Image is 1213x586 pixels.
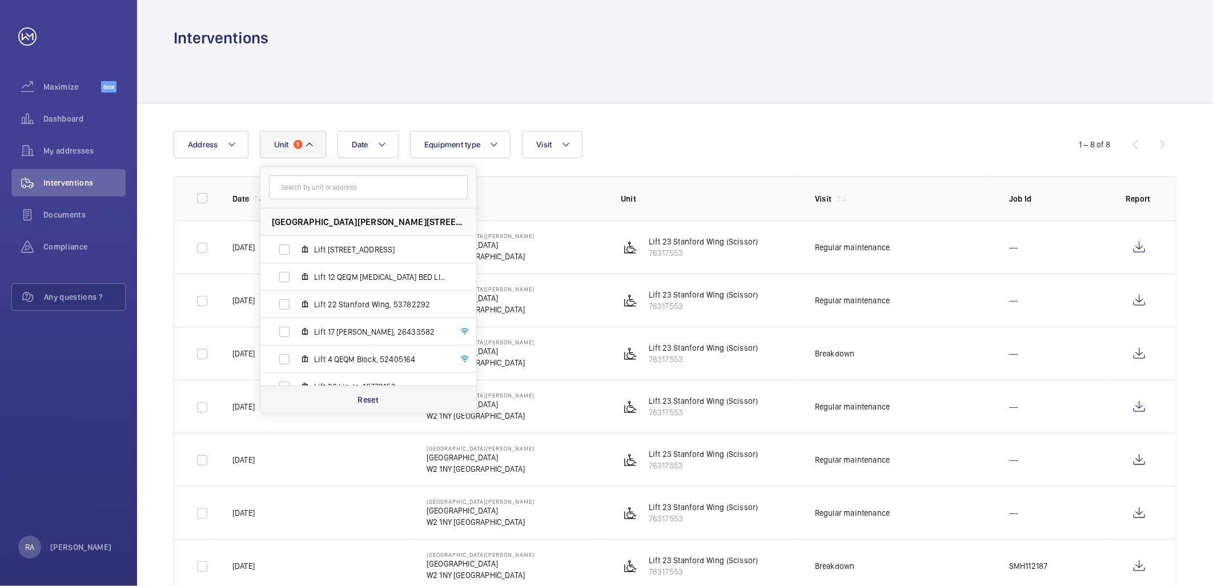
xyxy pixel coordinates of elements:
[314,299,447,310] span: Lift 22 Stanford Wing, 53782292
[649,501,758,513] p: Lift 23 Stanford Wing (Scissor)
[232,454,255,465] p: [DATE]
[624,506,637,520] img: platform_lift.svg
[427,445,535,452] p: [GEOGRAPHIC_DATA][PERSON_NAME]
[649,342,758,354] p: Lift 23 Stanford Wing (Scissor)
[427,193,603,204] p: Address
[427,410,535,422] p: W2 1NY [GEOGRAPHIC_DATA]
[649,555,758,566] p: Lift 23 Stanford Wing (Scissor)
[649,247,758,259] p: 76317553
[427,569,535,581] p: W2 1NY [GEOGRAPHIC_DATA]
[624,347,637,360] img: platform_lift.svg
[314,354,447,365] span: Lift 4 QEQM Block, 52405164
[101,81,117,93] span: Beta
[815,454,890,465] div: Regular maintenance
[427,392,535,399] p: [GEOGRAPHIC_DATA][PERSON_NAME]
[649,236,758,247] p: Lift 23 Stanford Wing (Scissor)
[649,289,758,300] p: Lift 23 Stanford Wing (Scissor)
[815,507,890,519] div: Regular maintenance
[232,507,255,519] p: [DATE]
[427,463,535,475] p: W2 1NY [GEOGRAPHIC_DATA]
[1009,454,1018,465] p: ---
[427,399,535,410] p: [GEOGRAPHIC_DATA]
[815,560,855,572] div: Breakdown
[50,541,112,553] p: [PERSON_NAME]
[232,242,255,253] p: [DATE]
[427,239,535,251] p: [GEOGRAPHIC_DATA]
[43,81,101,93] span: Maximize
[232,348,255,359] p: [DATE]
[1009,560,1048,572] p: SMH112187
[174,27,268,49] h1: Interventions
[649,407,758,418] p: 76317553
[1009,193,1107,204] p: Job Id
[427,357,535,368] p: W2 1NY [GEOGRAPHIC_DATA]
[427,498,535,505] p: [GEOGRAPHIC_DATA][PERSON_NAME]
[314,381,447,392] span: Lift 36 Lindo, 18773153
[232,560,255,572] p: [DATE]
[232,295,255,306] p: [DATE]
[427,452,535,463] p: [GEOGRAPHIC_DATA]
[649,566,758,577] p: 76317553
[536,140,552,149] span: Visit
[338,131,399,158] button: Date
[1079,139,1111,150] div: 1 – 8 of 8
[43,241,126,252] span: Compliance
[427,558,535,569] p: [GEOGRAPHIC_DATA]
[427,551,535,558] p: [GEOGRAPHIC_DATA][PERSON_NAME]
[815,295,890,306] div: Regular maintenance
[427,286,535,292] p: [GEOGRAPHIC_DATA][PERSON_NAME]
[427,232,535,239] p: [GEOGRAPHIC_DATA][PERSON_NAME]
[1009,242,1018,253] p: ---
[427,304,535,315] p: W2 1NY [GEOGRAPHIC_DATA]
[624,240,637,254] img: platform_lift.svg
[43,177,126,188] span: Interventions
[1009,295,1018,306] p: ---
[649,354,758,365] p: 76317553
[621,193,797,204] p: Unit
[314,271,447,283] span: Lift 12 QEQM [MEDICAL_DATA] BED LIFT, 69431710
[314,326,447,338] span: Lift 17 [PERSON_NAME], 26433582
[25,541,34,553] p: RA
[624,294,637,307] img: platform_lift.svg
[272,216,465,228] span: [GEOGRAPHIC_DATA][PERSON_NAME][STREET_ADDRESS]
[294,140,303,149] span: 1
[174,131,248,158] button: Address
[815,193,832,204] p: Visit
[269,175,468,199] input: Search by unit or address
[427,292,535,304] p: [GEOGRAPHIC_DATA]
[815,401,890,412] div: Regular maintenance
[232,401,255,412] p: [DATE]
[649,395,758,407] p: Lift 23 Stanford Wing (Scissor)
[314,244,447,255] span: Lift [STREET_ADDRESS]
[43,209,126,220] span: Documents
[1009,401,1018,412] p: ---
[427,505,535,516] p: [GEOGRAPHIC_DATA]
[43,145,126,156] span: My addresses
[352,140,368,149] span: Date
[427,516,535,528] p: W2 1NY [GEOGRAPHIC_DATA]
[1009,348,1018,359] p: ---
[358,394,379,406] p: Reset
[410,131,511,158] button: Equipment type
[44,291,125,303] span: Any questions ?
[188,140,218,149] span: Address
[427,346,535,357] p: [GEOGRAPHIC_DATA]
[424,140,481,149] span: Equipment type
[649,460,758,471] p: 76317553
[427,339,535,346] p: [GEOGRAPHIC_DATA][PERSON_NAME]
[624,453,637,467] img: platform_lift.svg
[1009,507,1018,519] p: ---
[624,559,637,573] img: platform_lift.svg
[522,131,582,158] button: Visit
[815,242,890,253] div: Regular maintenance
[43,113,126,125] span: Dashboard
[815,348,855,359] div: Breakdown
[274,140,289,149] span: Unit
[649,513,758,524] p: 76317553
[649,300,758,312] p: 76317553
[260,131,326,158] button: Unit1
[232,193,249,204] p: Date
[624,400,637,414] img: platform_lift.svg
[427,251,535,262] p: W2 1NY [GEOGRAPHIC_DATA]
[1126,193,1153,204] p: Report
